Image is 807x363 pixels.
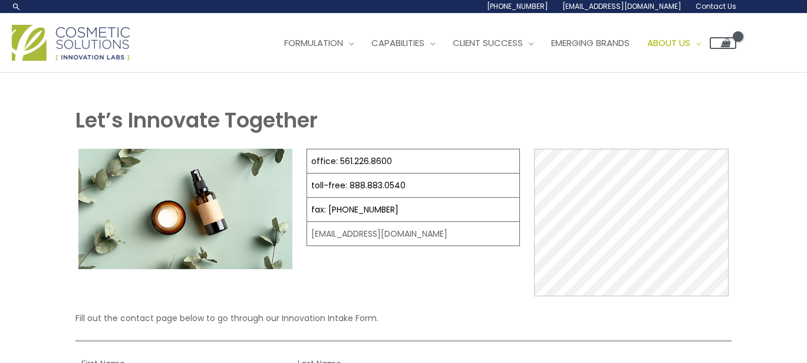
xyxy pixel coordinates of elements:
span: Formulation [284,37,343,49]
span: Client Success [453,37,523,49]
strong: Let’s Innovate Together [75,106,318,135]
a: Client Success [444,25,542,61]
a: toll-free: 888.883.0540 [311,179,406,191]
span: [PHONE_NUMBER] [487,1,548,11]
a: Formulation [275,25,363,61]
a: Search icon link [12,2,21,11]
a: About Us [638,25,710,61]
a: View Shopping Cart, empty [710,37,736,49]
td: [EMAIL_ADDRESS][DOMAIN_NAME] [307,222,520,246]
a: office: 561.226.8600 [311,155,392,167]
span: Contact Us [696,1,736,11]
span: Capabilities [371,37,424,49]
span: Emerging Brands [551,37,630,49]
p: Fill out the contact page below to go through our Innovation Intake Form. [75,310,732,326]
a: Capabilities [363,25,444,61]
nav: Site Navigation [266,25,736,61]
a: fax: [PHONE_NUMBER] [311,204,398,215]
span: [EMAIL_ADDRESS][DOMAIN_NAME] [562,1,681,11]
a: Emerging Brands [542,25,638,61]
img: Contact page image for private label skincare manufacturer Cosmetic solutions shows a skin care b... [78,149,292,269]
span: About Us [647,37,690,49]
img: Cosmetic Solutions Logo [12,25,130,61]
